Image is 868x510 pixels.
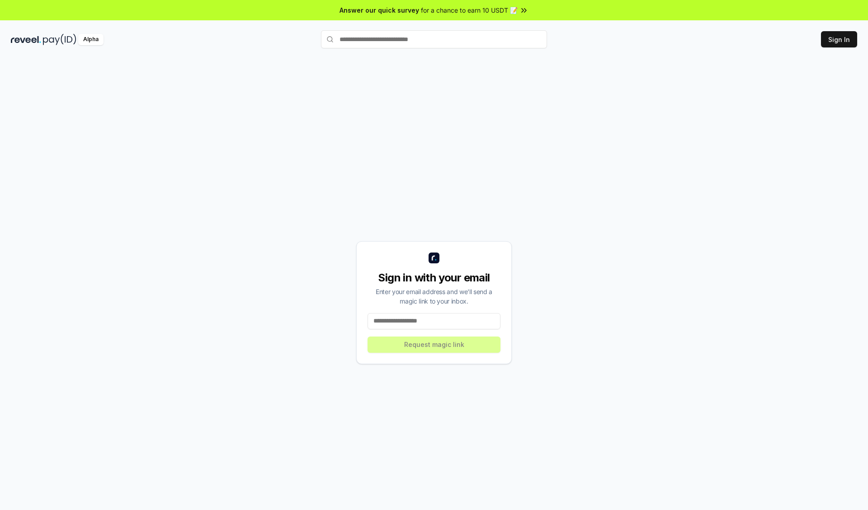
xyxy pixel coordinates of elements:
div: Enter your email address and we’ll send a magic link to your inbox. [368,287,500,306]
img: pay_id [43,34,76,45]
img: reveel_dark [11,34,41,45]
div: Sign in with your email [368,271,500,285]
img: logo_small [429,253,439,263]
button: Sign In [821,31,857,47]
span: Answer our quick survey [340,5,419,15]
span: for a chance to earn 10 USDT 📝 [421,5,518,15]
div: Alpha [78,34,104,45]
